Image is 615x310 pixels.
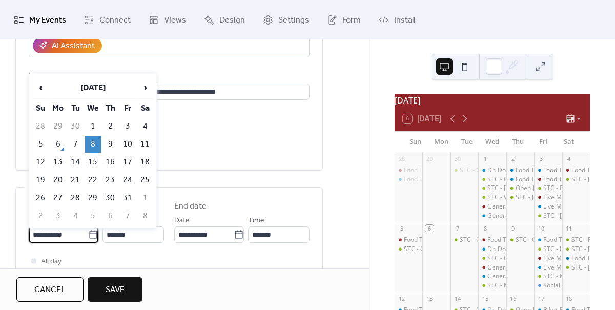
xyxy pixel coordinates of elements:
[506,166,534,175] div: Food Truck - Dr. Dogs - Roselle * donation to LPHS Choir... @ Thu Oct 2, 2025 5pm - 9pm (CDT)
[50,172,66,189] td: 20
[67,136,84,153] td: 7
[67,172,84,189] td: 21
[137,136,153,153] td: 11
[450,236,478,244] div: STC - General Knowledge Trivia @ Tue Oct 7, 2025 7pm - 9pm (CDT)
[506,236,534,244] div: STC - Grunge Theme Night @ Thu Oct 9, 2025 8pm - 11pm (CDT)
[478,254,506,263] div: STC - Charity Bike Ride with Sammy's Bikes @ Weekly from 6pm to 7:30pm on Wednesday from Wed May ...
[398,155,405,163] div: 28
[29,12,66,28] span: My Events
[67,154,84,171] td: 14
[50,190,66,206] td: 27
[29,70,307,82] div: Location
[481,295,489,302] div: 15
[506,193,534,202] div: STC - Gvs Italian Street Food @ Thu Oct 2, 2025 7pm - 9pm (CDT)
[67,190,84,206] td: 28
[219,12,245,28] span: Design
[428,132,454,152] div: Mon
[119,190,136,206] td: 31
[106,284,125,296] span: Save
[85,154,101,171] td: 15
[102,208,118,224] td: 6
[16,277,84,302] a: Cancel
[481,225,489,233] div: 8
[403,132,428,152] div: Sun
[52,40,95,52] div: AI Assistant
[278,12,309,28] span: Settings
[248,215,264,227] span: Time
[395,166,422,175] div: Food Truck - Pierogi Rig - Lemont @ Sun Sep 28, 2025 1pm - 5pm (CDT)
[32,136,49,153] td: 5
[141,4,194,35] a: Views
[562,236,590,244] div: STC - Four Ds BBQ @ Sat Oct 11, 2025 12pm - 6pm (CDT)
[102,118,118,135] td: 2
[534,236,562,244] div: Food Truck - Uncle Cams Sandwiches - Roselle @ Fri Oct 10, 2025 5pm - 9pm (CDT)
[255,4,317,35] a: Settings
[478,263,506,272] div: General Knowledge Trivia - Lemont @ Wed Oct 8, 2025 7pm - 9pm (CDT)
[562,166,590,175] div: Food Truck - Pizza 750 - Lemont @ Sat Oct 4, 2025 2pm - 6pm (CDT)
[50,136,66,153] td: 6
[371,4,423,35] a: Install
[534,184,562,193] div: STC - Dark Horse Grill @ Fri Oct 3, 2025 5pm - 9pm (CDT)
[509,155,517,163] div: 2
[562,245,590,254] div: STC - Terry Byrne @ Sat Oct 11, 2025 2pm - 5pm (CDT)
[137,118,153,135] td: 4
[509,295,517,302] div: 16
[137,172,153,189] td: 25
[509,225,517,233] div: 9
[478,281,506,290] div: STC - Music Bingo hosted by Pollyanna's Sean Frazier @ Wed Oct 8, 2025 7pm - 9pm (CDT)
[534,245,562,254] div: STC - Happy Lobster @ Fri Oct 10, 2025 5pm - 9pm (CDT)
[478,166,506,175] div: Dr. Dog’s Food Truck - Roselle @ Weekly from 6pm to 9pm
[530,132,556,152] div: Fri
[425,225,433,233] div: 6
[394,12,415,28] span: Install
[478,236,506,244] div: Food Truck - Happy Lobster - Lemont @ Wed Oct 8, 2025 5pm - 9pm (CDT)
[534,281,562,290] div: Social - Magician Pat Flanagan @ Fri Oct 10, 2025 8pm - 10:30pm (CDT)
[196,4,253,35] a: Design
[395,245,422,254] div: STC - Outdoor Doggie Dining class @ 1pm - 2:30pm (CDT)
[137,100,153,117] th: Sa
[85,136,101,153] td: 8
[32,172,49,189] td: 19
[506,175,534,184] div: Food Truck - Tacos Los Jarochitos - Roselle @ Thu Oct 2, 2025 5pm - 9pm (CDT)
[102,100,118,117] th: Th
[85,190,101,206] td: 29
[102,136,118,153] td: 9
[174,215,190,227] span: Date
[32,190,49,206] td: 26
[562,175,590,184] div: STC - Billy Denton @ Sat Oct 4, 2025 7pm - 10pm (CDT)
[450,166,478,175] div: STC - General Knowledge Trivia @ Tue Sep 30, 2025 7pm - 9pm (CDT)
[478,175,506,184] div: STC - Charity Bike Ride with Sammy's Bikes @ Weekly from 6pm to 7:30pm on Wednesday from Wed May ...
[32,118,49,135] td: 28
[562,254,590,263] div: Food Truck - Chuck’s Wood Fired Pizza - Roselle @ Sat Oct 11, 2025 5pm - 8pm (CST)
[404,245,568,254] div: STC - Outdoor Doggie Dining class @ 1pm - 2:30pm (CDT)
[534,193,562,202] div: Live Music - Billy Denton - Lemont @ Fri Oct 3, 2025 7pm - 10pm (CDT)
[454,225,461,233] div: 7
[67,118,84,135] td: 30
[534,254,562,263] div: Live Music - Crawfords Daughter- Lemont @ Fri Oct 10, 2025 7pm - 10pm (CDT)
[425,295,433,302] div: 13
[537,225,545,233] div: 10
[534,263,562,272] div: Live Music - Jeffery Constantine - Roselle @ Fri Oct 10, 2025 7pm - 10pm (CDT)
[480,132,505,152] div: Wed
[319,4,368,35] a: Form
[32,100,49,117] th: Su
[174,200,207,213] div: End date
[565,225,573,233] div: 11
[88,277,142,302] button: Save
[398,295,405,302] div: 12
[395,94,590,107] div: [DATE]
[425,155,433,163] div: 29
[41,256,61,268] span: All day
[34,284,66,296] span: Cancel
[137,77,153,98] span: ›
[478,245,506,254] div: Dr. Dog’s Food Truck - Roselle @ Weekly from 6pm to 9pm
[119,208,136,224] td: 7
[478,193,506,202] div: STC - Wild Fries food truck @ Wed Oct 1, 2025 6pm - 9pm (CDT)
[99,12,131,28] span: Connect
[478,212,506,220] div: General Knowledge Trivia - Roselle @ Wed Oct 1, 2025 7pm - 9pm (CDT)
[50,154,66,171] td: 13
[137,154,153,171] td: 18
[534,166,562,175] div: Food Truck - Da Pizza Co - Roselle @ Fri Oct 3, 2025 5pm - 9pm (CDT)
[32,154,49,171] td: 12
[454,295,461,302] div: 14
